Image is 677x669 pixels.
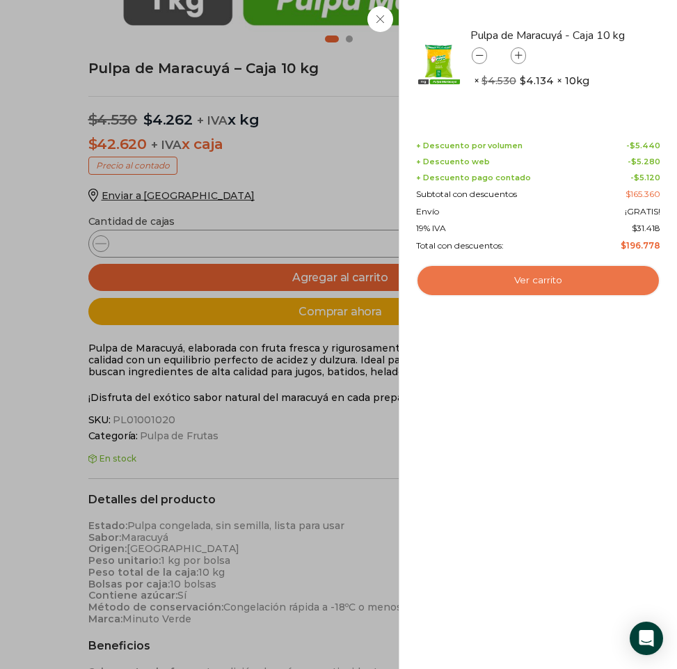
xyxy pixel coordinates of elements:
span: - [630,173,660,182]
span: + Descuento pago contado [416,173,531,182]
span: Total con descuentos: [416,241,504,251]
a: Ver carrito [416,265,660,297]
input: Product quantity [488,47,509,64]
bdi: 5.120 [634,173,660,182]
span: Subtotal con descuentos [416,189,517,199]
bdi: 5.440 [630,141,660,150]
span: + Descuento por volumen [416,141,523,150]
span: - [628,157,660,166]
bdi: 196.778 [621,240,660,251]
bdi: 5.280 [631,157,660,166]
span: $ [481,74,488,87]
span: 31.418 [632,223,660,233]
span: $ [630,141,635,150]
bdi: 4.134 [520,74,554,88]
span: $ [621,240,626,251]
span: ¡GRATIS! [625,207,660,217]
span: Envío [416,207,439,217]
span: $ [631,157,637,166]
span: $ [634,173,639,182]
span: + Descuento web [416,157,490,166]
span: $ [626,189,630,199]
span: $ [520,74,526,88]
span: - [626,141,660,150]
span: $ [632,223,637,233]
bdi: 4.530 [481,74,516,87]
span: 19% IVA [416,223,446,233]
span: × × 10kg [474,71,589,90]
bdi: 165.360 [626,189,660,199]
a: Pulpa de Maracuyá - Caja 10 kg [470,28,625,43]
div: Open Intercom Messenger [630,622,663,655]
